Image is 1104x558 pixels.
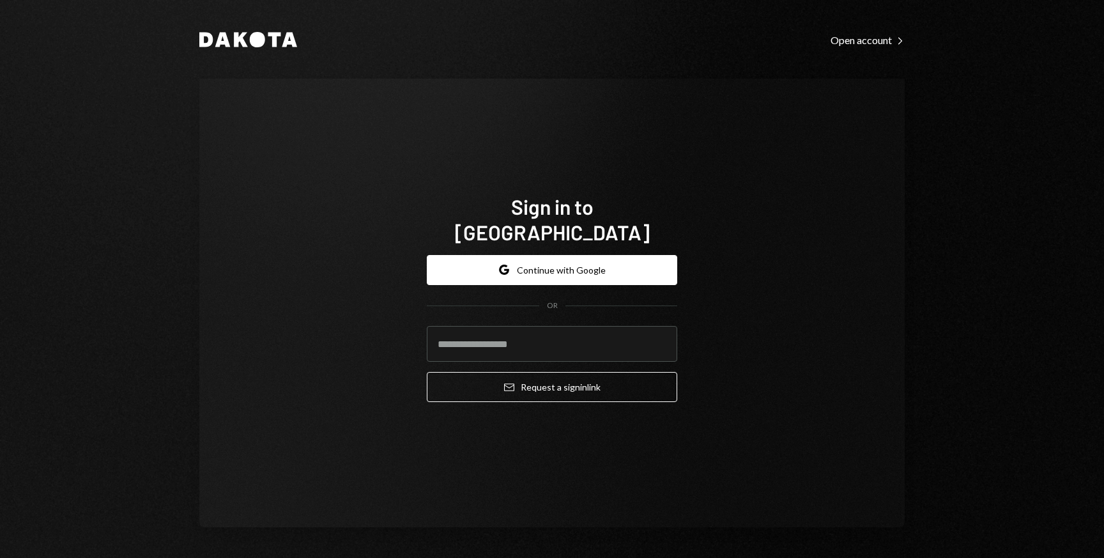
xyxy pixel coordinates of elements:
a: Open account [831,33,905,47]
button: Request a signinlink [427,372,677,402]
h1: Sign in to [GEOGRAPHIC_DATA] [427,194,677,245]
div: OR [547,300,558,311]
div: Open account [831,34,905,47]
button: Continue with Google [427,255,677,285]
